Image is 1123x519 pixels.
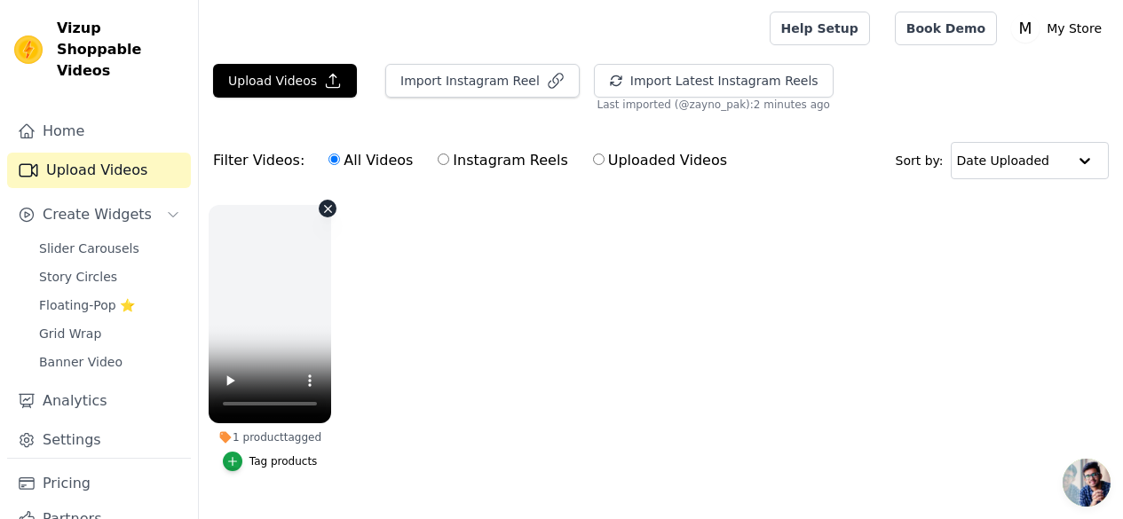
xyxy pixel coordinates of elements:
button: Upload Videos [213,64,357,98]
a: Help Setup [770,12,870,45]
div: Filter Videos: [213,140,737,181]
button: Import Latest Instagram Reels [594,64,834,98]
div: Sort by: [896,142,1110,179]
input: All Videos [328,153,340,165]
a: Pricing [7,466,191,501]
a: Story Circles [28,264,191,289]
button: Create Widgets [7,197,191,232]
div: Open chat [1063,459,1111,507]
button: Tag products [223,452,318,471]
button: M My Store [1011,12,1109,44]
a: Settings [7,422,191,458]
input: Instagram Reels [438,153,449,165]
button: Import Instagram Reel [385,64,580,98]
a: Banner Video [28,350,191,374]
button: Video Delete [319,200,336,217]
span: Story Circles [39,268,117,286]
a: Book Demo [895,12,997,45]
span: Slider Carousels [39,240,139,257]
a: Analytics [7,383,191,419]
input: Uploaded Videos [593,153,605,165]
img: Vizup [14,35,43,64]
label: Uploaded Videos [592,149,728,172]
p: My Store [1040,12,1109,44]
div: 1 product tagged [209,430,331,444]
span: Vizup Shoppable Videos [57,18,184,82]
a: Slider Carousels [28,236,191,261]
a: Grid Wrap [28,321,191,346]
span: Grid Wrap [39,325,101,342]
span: Last imported (@ zayno_pak ): 2 minutes ago [597,98,830,112]
a: Floating-Pop ⭐ [28,293,191,318]
text: M [1019,20,1032,37]
span: Floating-Pop ⭐ [39,296,135,314]
div: Tag products [249,454,318,468]
label: Instagram Reels [437,149,568,172]
a: Upload Videos [7,153,191,188]
a: Home [7,114,191,149]
label: All Videos [328,149,414,172]
span: Banner Video [39,353,123,371]
span: Create Widgets [43,204,152,225]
